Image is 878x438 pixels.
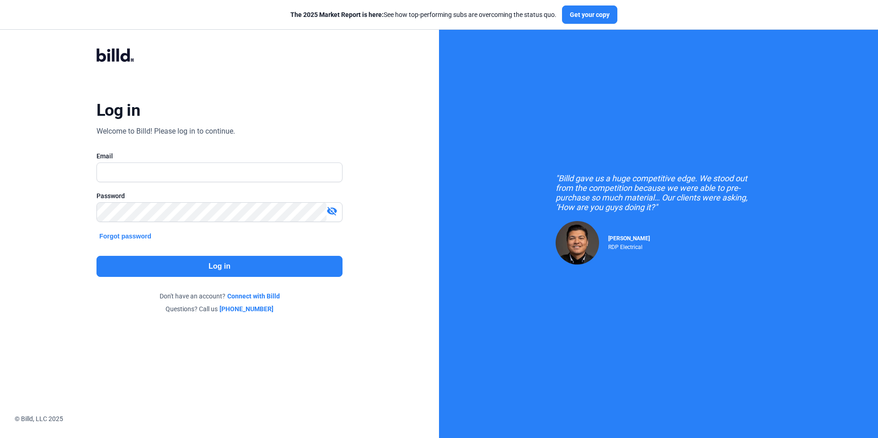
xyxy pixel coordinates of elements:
button: Get your copy [562,5,617,24]
div: RDP Electrical [608,242,650,250]
div: Log in [96,100,140,120]
div: Email [96,151,343,161]
a: Connect with Billd [227,292,280,301]
div: "Billd gave us a huge competitive edge. We stood out from the competition because we were able to... [556,173,761,212]
button: Forgot password [96,231,154,241]
mat-icon: visibility_off [327,205,337,216]
div: See how top-performing subs are overcoming the status quo. [290,10,557,19]
div: Password [96,191,343,200]
div: Don't have an account? [96,292,343,301]
span: [PERSON_NAME] [608,235,650,242]
div: Questions? Call us [96,304,343,314]
a: [PHONE_NUMBER] [219,304,273,314]
span: The 2025 Market Report is here: [290,11,384,18]
button: Log in [96,256,343,277]
img: Raul Pacheco [556,221,599,265]
div: Welcome to Billd! Please log in to continue. [96,126,235,137]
